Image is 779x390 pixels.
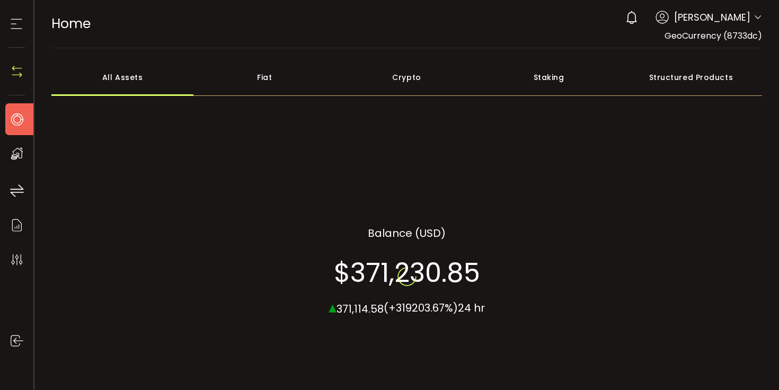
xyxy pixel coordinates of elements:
[51,59,193,96] div: All Assets
[665,30,762,42] span: GeoCurrency (8733dc)
[478,59,620,96] div: Staking
[335,59,477,96] div: Crypto
[193,59,335,96] div: Fiat
[620,59,762,96] div: Structured Products
[653,276,779,390] iframe: Chat Widget
[674,10,750,24] span: [PERSON_NAME]
[653,276,779,390] div: Widżet czatu
[9,64,25,79] img: N4P5cjLOiQAAAABJRU5ErkJggg==
[51,14,91,33] span: Home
